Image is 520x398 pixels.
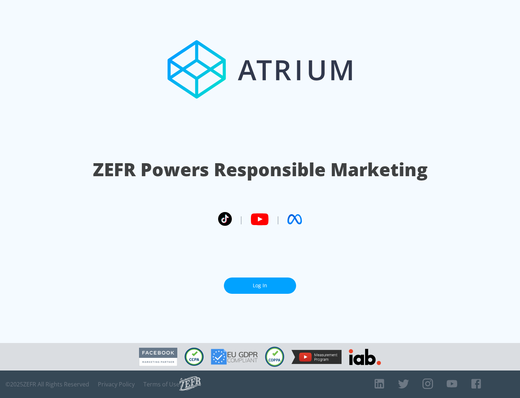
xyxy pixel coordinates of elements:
a: Privacy Policy [98,381,135,388]
span: | [239,214,243,225]
a: Log In [224,278,296,294]
span: | [276,214,280,225]
span: © 2025 ZEFR All Rights Reserved [5,381,89,388]
h1: ZEFR Powers Responsible Marketing [93,157,428,182]
img: YouTube Measurement Program [291,350,342,364]
img: Facebook Marketing Partner [139,348,177,366]
img: CCPA Compliant [185,348,204,366]
img: COPPA Compliant [265,347,284,367]
a: Terms of Use [143,381,179,388]
img: GDPR Compliant [211,349,258,365]
img: IAB [349,349,381,365]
